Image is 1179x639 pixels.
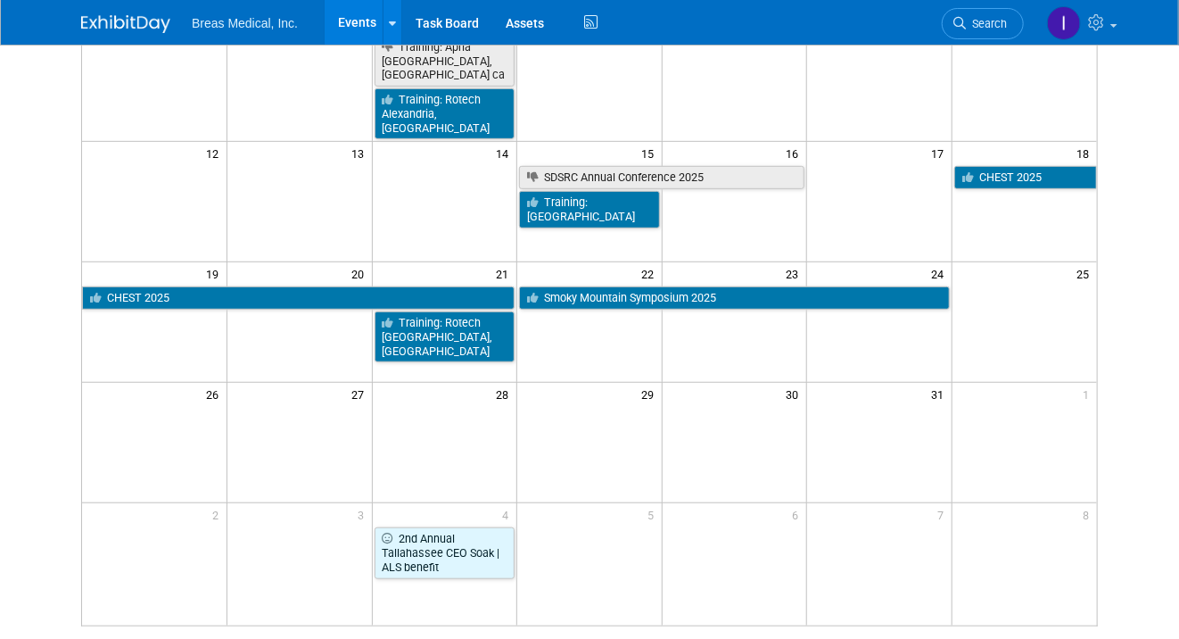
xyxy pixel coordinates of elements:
span: 19 [204,262,227,285]
a: CHEST 2025 [954,166,1097,189]
span: Search [966,17,1007,30]
span: 16 [784,142,806,164]
span: 7 [936,503,952,526]
span: 25 [1075,262,1097,285]
img: Inga Dolezar [1047,6,1081,40]
span: 2 [210,503,227,526]
a: 2nd Annual Tallahassee CEO Soak | ALS benefit [375,527,515,578]
span: 17 [929,142,952,164]
span: 31 [929,383,952,405]
span: 12 [204,142,227,164]
img: ExhibitDay [81,15,170,33]
span: 20 [350,262,372,285]
span: 5 [646,503,662,526]
a: Training: Apria [GEOGRAPHIC_DATA], [GEOGRAPHIC_DATA] ca [375,36,515,87]
span: 6 [790,503,806,526]
a: Training: [GEOGRAPHIC_DATA] [519,191,660,228]
span: 21 [494,262,516,285]
span: 13 [350,142,372,164]
a: Smoky Mountain Symposium 2025 [519,286,950,310]
span: 4 [500,503,516,526]
span: 14 [494,142,516,164]
span: 29 [639,383,662,405]
span: 22 [639,262,662,285]
a: CHEST 2025 [82,286,515,310]
span: 27 [350,383,372,405]
span: 23 [784,262,806,285]
span: 15 [639,142,662,164]
span: 18 [1075,142,1097,164]
span: 3 [356,503,372,526]
span: 8 [1081,503,1097,526]
span: Breas Medical, Inc. [192,16,298,30]
span: 24 [929,262,952,285]
span: 30 [784,383,806,405]
a: Training: Rotech Alexandria, [GEOGRAPHIC_DATA] [375,88,515,139]
a: Training: Rotech [GEOGRAPHIC_DATA], [GEOGRAPHIC_DATA] [375,311,515,362]
span: 26 [204,383,227,405]
span: 1 [1081,383,1097,405]
a: Search [942,8,1024,39]
span: 28 [494,383,516,405]
a: SDSRC Annual Conference 2025 [519,166,804,189]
